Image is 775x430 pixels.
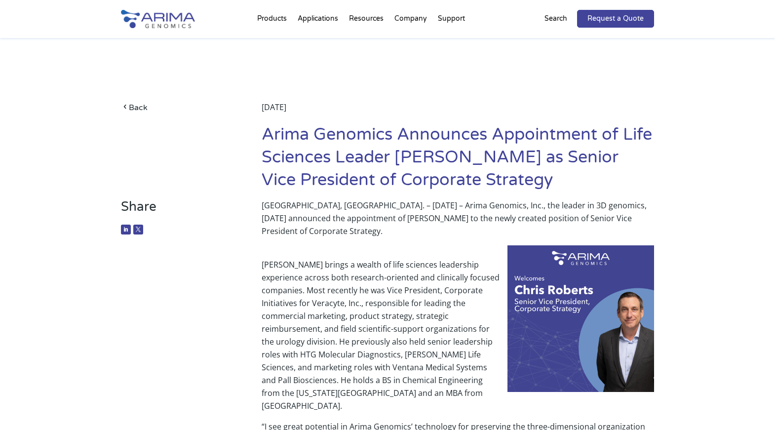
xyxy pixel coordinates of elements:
img: Arima-Genomics-logo [121,10,195,28]
div: [DATE] [262,101,654,123]
h3: Share [121,199,232,222]
a: Request a Quote [577,10,654,28]
p: [PERSON_NAME] brings a wealth of life sciences leadership experience across both research-oriente... [262,245,654,420]
h1: Arima Genomics Announces Appointment of Life Sciences Leader [PERSON_NAME] as Senior Vice Preside... [262,123,654,199]
p: [GEOGRAPHIC_DATA], [GEOGRAPHIC_DATA]. – [DATE] – Arima Genomics, Inc., the leader in 3D genomics,... [262,199,654,245]
p: Search [544,12,567,25]
a: Back [121,101,232,114]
